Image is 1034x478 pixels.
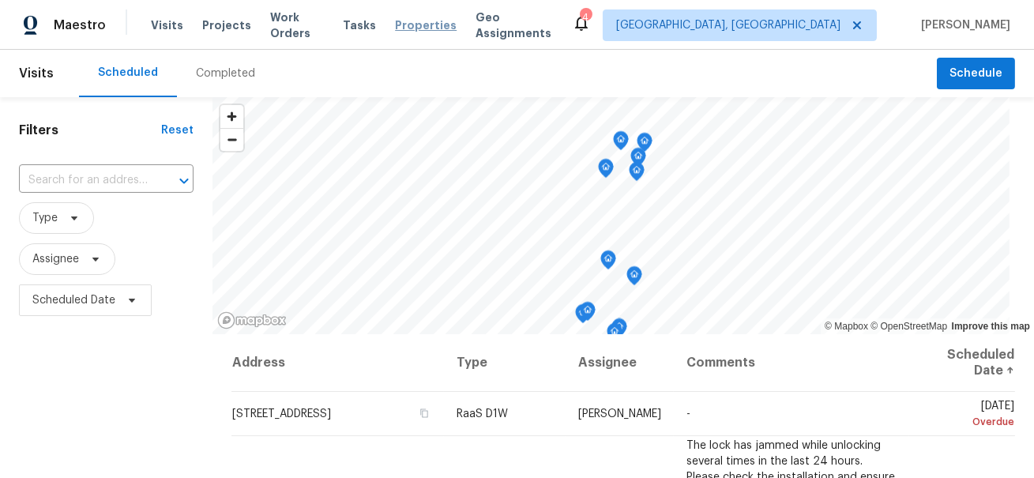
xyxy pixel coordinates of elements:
button: Copy Address [417,406,431,420]
th: Comments [674,334,909,392]
th: Assignee [566,334,674,392]
div: Map marker [629,162,645,186]
div: Reset [161,122,194,138]
input: Search for an address... [19,168,149,193]
div: 4 [580,9,591,25]
div: Map marker [598,159,614,183]
div: Map marker [613,131,629,156]
div: Scheduled [98,65,158,81]
span: [PERSON_NAME] [915,17,1010,33]
span: Geo Assignments [476,9,553,41]
th: Type [444,334,566,392]
span: - [686,408,690,420]
div: Map marker [575,304,591,329]
span: Projects [202,17,251,33]
th: Address [231,334,444,392]
div: Map marker [580,302,596,326]
span: Tasks [343,20,376,31]
span: Type [32,210,58,226]
th: Scheduled Date ↑ [909,334,1015,392]
a: Mapbox [825,321,868,332]
div: Map marker [637,133,652,157]
div: Map marker [600,250,616,275]
a: Improve this map [952,321,1030,332]
div: Completed [196,66,255,81]
div: Map marker [630,148,646,172]
button: Zoom in [220,105,243,128]
button: Zoom out [220,128,243,151]
button: Open [173,170,195,192]
span: [GEOGRAPHIC_DATA], [GEOGRAPHIC_DATA] [616,17,840,33]
a: Mapbox homepage [217,311,287,329]
span: Work Orders [270,9,324,41]
span: Zoom out [220,129,243,151]
canvas: Map [212,97,1010,334]
span: Assignee [32,251,79,267]
button: Schedule [937,58,1015,90]
span: Visits [151,17,183,33]
span: Scheduled Date [32,292,115,308]
h1: Filters [19,122,161,138]
div: Map marker [626,266,642,291]
div: Overdue [922,414,1014,430]
span: [STREET_ADDRESS] [232,408,331,420]
span: [DATE] [922,401,1014,430]
span: Visits [19,56,54,91]
span: Schedule [949,64,1002,84]
span: Maestro [54,17,106,33]
span: Properties [395,17,457,33]
div: Map marker [607,323,622,348]
div: Map marker [611,318,627,343]
span: RaaS D1W [457,408,508,420]
a: OpenStreetMap [870,321,947,332]
span: [PERSON_NAME] [578,408,661,420]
